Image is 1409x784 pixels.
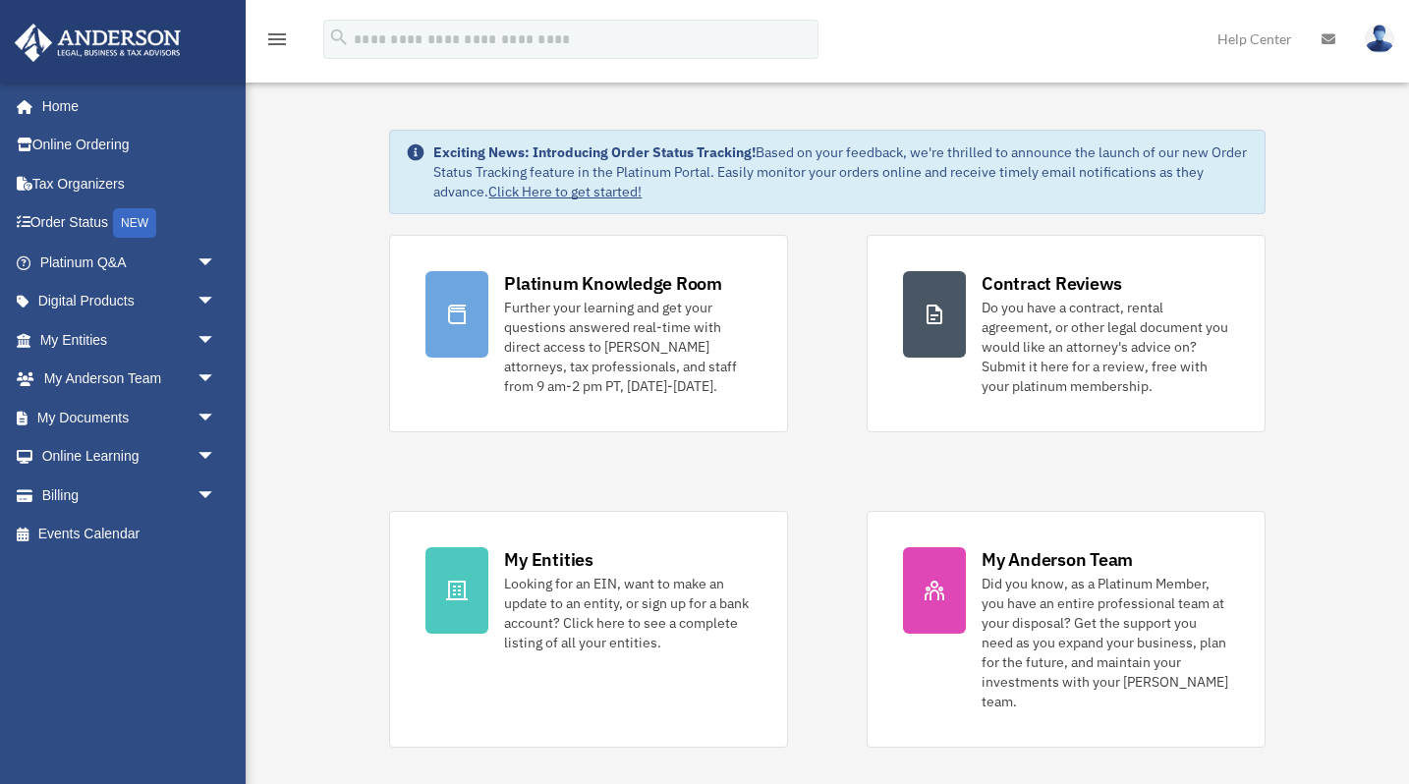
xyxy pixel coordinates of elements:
span: arrow_drop_down [197,476,236,516]
a: My Anderson Team Did you know, as a Platinum Member, you have an entire professional team at your... [867,511,1266,748]
a: menu [265,34,289,51]
a: Platinum Knowledge Room Further your learning and get your questions answered real-time with dire... [389,235,788,432]
a: My Entitiesarrow_drop_down [14,320,246,360]
a: Order StatusNEW [14,203,246,244]
span: arrow_drop_down [197,282,236,322]
div: Did you know, as a Platinum Member, you have an entire professional team at your disposal? Get th... [982,574,1229,711]
span: arrow_drop_down [197,398,236,438]
div: Based on your feedback, we're thrilled to announce the launch of our new Order Status Tracking fe... [433,142,1248,201]
a: Platinum Q&Aarrow_drop_down [14,243,246,282]
a: Click Here to get started! [488,183,642,200]
img: Anderson Advisors Platinum Portal [9,24,187,62]
span: arrow_drop_down [197,320,236,361]
div: Do you have a contract, rental agreement, or other legal document you would like an attorney's ad... [982,298,1229,396]
img: User Pic [1365,25,1394,53]
a: My Entities Looking for an EIN, want to make an update to an entity, or sign up for a bank accoun... [389,511,788,748]
div: My Entities [504,547,592,572]
a: Online Ordering [14,126,246,165]
a: Home [14,86,236,126]
a: My Anderson Teamarrow_drop_down [14,360,246,399]
span: arrow_drop_down [197,360,236,400]
a: Digital Productsarrow_drop_down [14,282,246,321]
div: Contract Reviews [982,271,1122,296]
a: Events Calendar [14,515,246,554]
i: menu [265,28,289,51]
i: search [328,27,350,48]
span: arrow_drop_down [197,437,236,477]
div: NEW [113,208,156,238]
strong: Exciting News: Introducing Order Status Tracking! [433,143,756,161]
div: Looking for an EIN, want to make an update to an entity, or sign up for a bank account? Click her... [504,574,752,652]
a: Online Learningarrow_drop_down [14,437,246,476]
div: My Anderson Team [982,547,1133,572]
a: Contract Reviews Do you have a contract, rental agreement, or other legal document you would like... [867,235,1266,432]
a: Tax Organizers [14,164,246,203]
a: My Documentsarrow_drop_down [14,398,246,437]
a: Billingarrow_drop_down [14,476,246,515]
div: Platinum Knowledge Room [504,271,722,296]
div: Further your learning and get your questions answered real-time with direct access to [PERSON_NAM... [504,298,752,396]
span: arrow_drop_down [197,243,236,283]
